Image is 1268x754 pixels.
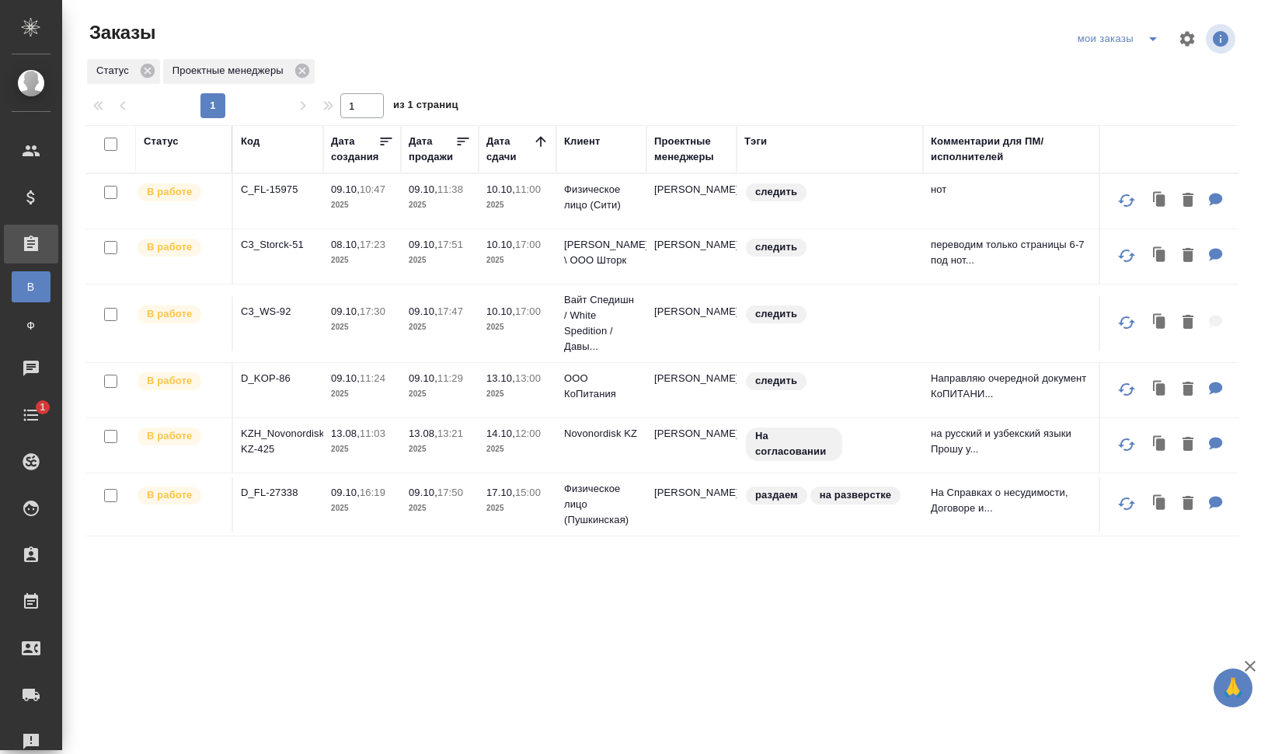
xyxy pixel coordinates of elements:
div: Статус [144,134,179,149]
p: следить [755,184,797,200]
p: В работе [147,487,192,503]
td: [PERSON_NAME] [646,477,737,532]
p: 17:47 [437,305,463,317]
p: следить [755,239,797,255]
div: Проектные менеджеры [654,134,729,165]
p: 2025 [409,253,471,268]
p: 09.10, [331,183,360,195]
p: 14.10, [486,428,515,439]
a: Ф [12,310,51,341]
div: Клиент [564,134,600,149]
button: Клонировать [1145,307,1175,339]
p: 2025 [331,253,393,268]
button: Удалить [1175,240,1201,272]
td: [PERSON_NAME] [646,418,737,473]
button: Для ПМ: На Справках о несудимости, Договоре и Св-вах о рождении появятся апо на доперевод В папке... [1201,488,1231,520]
p: следить [755,306,797,322]
div: Проектные менеджеры [163,59,315,84]
p: 12:00 [515,428,541,439]
p: 09.10, [331,372,360,384]
p: на разверстке [820,487,891,503]
p: 13:00 [515,372,541,384]
p: В работе [147,373,192,389]
button: Для ПМ: нот [1201,185,1231,217]
p: 08.10, [331,239,360,250]
p: 11:03 [360,428,385,439]
p: В работе [147,428,192,444]
p: 13:21 [437,428,463,439]
div: Выставляет ПМ после принятия заказа от КМа [136,304,224,325]
p: 2025 [331,197,393,213]
div: Дата создания [331,134,378,165]
div: Дата продажи [409,134,455,165]
p: 09.10, [409,487,437,498]
p: 2025 [331,386,393,402]
p: C_FL-15975 [241,182,315,197]
p: 09.10, [409,239,437,250]
span: В [19,279,43,295]
button: Обновить [1108,304,1145,341]
p: 2025 [486,501,549,516]
p: C3_Storck-51 [241,237,315,253]
td: [PERSON_NAME] [646,363,737,417]
button: Для ПМ: на русский и узбекский языки Прошу учесть несколько моментов: Не нужно переводить первую ... [1201,429,1231,461]
p: 2025 [486,253,549,268]
p: 11:00 [515,183,541,195]
a: В [12,271,51,302]
p: 2025 [486,319,549,335]
p: Проектные менеджеры [172,63,289,79]
p: 11:29 [437,372,463,384]
p: В работе [147,239,192,255]
p: Направляю очередной документ КоПИТАНИ... [931,371,1102,402]
button: Удалить [1175,429,1201,461]
button: Обновить [1108,426,1145,463]
div: следить [744,182,915,203]
p: 17:23 [360,239,385,250]
button: Клонировать [1145,488,1175,520]
p: 16:19 [360,487,385,498]
div: Комментарии для ПМ/исполнителей [931,134,1102,165]
p: 10.10, [486,305,515,317]
p: 2025 [409,501,471,516]
p: на русский и узбекский языки Прошу у... [931,426,1102,457]
p: KZH_Novonordisk-KZ-425 [241,426,315,457]
p: Novonordisk KZ [564,426,639,442]
p: D_FL-27338 [241,485,315,501]
p: переводим только страницы 6-7 под нот... [931,237,1102,268]
span: Посмотреть информацию [1206,24,1238,54]
p: 2025 [331,501,393,516]
div: следить [744,237,915,258]
button: Клонировать [1145,185,1175,217]
p: ООО КоПитания [564,371,639,402]
p: следить [755,373,797,389]
button: Обновить [1108,182,1145,219]
p: 2025 [409,386,471,402]
span: Ф [19,318,43,333]
td: [PERSON_NAME] [646,296,737,351]
p: 17:00 [515,239,541,250]
p: 09.10, [331,487,360,498]
p: 11:24 [360,372,385,384]
div: раздаем, на разверстке [744,485,915,506]
div: Выставляет ПМ после принятия заказа от КМа [136,182,224,203]
p: В работе [147,184,192,200]
p: раздаем [755,487,798,503]
p: нот [931,182,1102,197]
button: Обновить [1108,371,1145,408]
button: Для ПМ: переводим только страницы 6-7 под нотариат [1201,240,1231,272]
p: 17.10, [486,487,515,498]
p: 09.10, [331,305,360,317]
p: 15:00 [515,487,541,498]
button: Обновить [1108,237,1145,274]
p: 2025 [486,197,549,213]
div: Статус [87,59,160,84]
p: Физическое лицо (Сити) [564,182,639,213]
p: Физическое лицо (Пушкинская) [564,481,639,528]
div: Выставляет ПМ после принятия заказа от КМа [136,485,224,506]
p: На Справках о несудимости, Договоре и... [931,485,1102,516]
p: 13.08, [331,428,360,439]
p: D_KOP-86 [241,371,315,386]
p: [PERSON_NAME] \ ООО Шторк [564,237,639,268]
button: Клонировать [1145,429,1175,461]
p: 17:30 [360,305,385,317]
